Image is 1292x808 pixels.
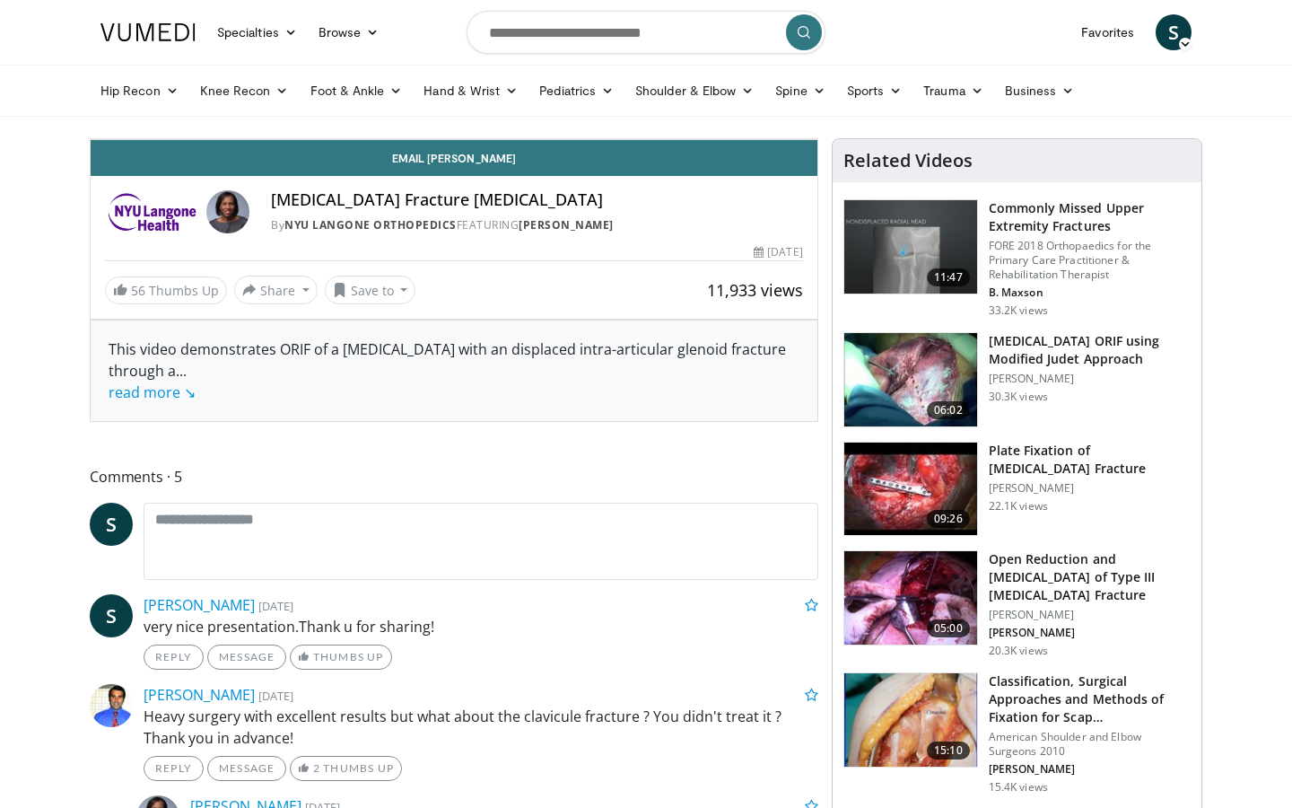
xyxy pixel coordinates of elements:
p: American Shoulder and Elbow Surgeons 2010 [989,730,1191,759]
p: 20.3K views [989,644,1048,658]
span: 06:02 [927,401,970,419]
img: Avatar [90,684,133,727]
a: Hip Recon [90,73,189,109]
img: b2c65235-e098-4cd2-ab0f-914df5e3e270.150x105_q85_crop-smart_upscale.jpg [844,200,977,294]
a: 09:26 Plate Fixation of [MEDICAL_DATA] Fracture [PERSON_NAME] 22.1K views [843,442,1191,537]
a: Pediatrics [528,73,624,109]
h3: Open Reduction and [MEDICAL_DATA] of Type III [MEDICAL_DATA] Fracture [989,550,1191,604]
h3: Plate Fixation of [MEDICAL_DATA] Fracture [989,442,1191,478]
h4: [MEDICAL_DATA] Fracture [MEDICAL_DATA] [271,190,802,210]
a: NYU Langone Orthopedics [284,217,457,233]
a: read more ↘ [109,382,196,402]
p: FORE 2018 Orthopaedics for the Primary Care Practitioner & Rehabilitation Therapist [989,239,1191,282]
a: Sports [836,73,913,109]
button: Save to [325,276,416,304]
a: Email [PERSON_NAME] [91,140,817,176]
p: [PERSON_NAME] [989,626,1191,640]
p: B. Maxson [989,285,1191,300]
a: 06:02 [MEDICAL_DATA] ORIF using Modified Judet Approach [PERSON_NAME] 30.3K views [843,332,1191,427]
input: Search topics, interventions [467,11,825,54]
a: Reply [144,645,204,670]
a: Browse [308,14,390,50]
a: 56 Thumbs Up [105,277,227,304]
span: 2 [313,761,320,775]
a: Message [207,756,286,781]
a: S [90,594,133,637]
a: 11:47 Commonly Missed Upper Extremity Fractures FORE 2018 Orthopaedics for the Primary Care Pract... [843,199,1191,318]
video-js: Video Player [91,139,817,140]
p: 30.3K views [989,390,1048,404]
span: 56 [131,282,145,299]
a: Foot & Ankle [300,73,414,109]
a: Trauma [912,73,994,109]
a: Thumbs Up [290,645,391,670]
a: Reply [144,756,204,781]
a: Business [994,73,1086,109]
p: [PERSON_NAME] [989,762,1191,777]
a: Hand & Wrist [413,73,528,109]
span: 09:26 [927,510,970,528]
a: 15:10 Classification, Surgical Approaches and Methods of Fixation for Scap… American Shoulder and... [843,672,1191,795]
a: S [1156,14,1192,50]
img: marra_0_1.png.150x105_q85_crop-smart_upscale.jpg [844,673,977,767]
div: [DATE] [754,244,802,260]
p: very nice presentation.Thank u for sharing! [144,616,818,637]
a: 2 Thumbs Up [290,756,402,781]
h3: [MEDICAL_DATA] ORIF using Modified Judet Approach [989,332,1191,368]
small: [DATE] [258,688,293,704]
img: Avatar [206,190,249,233]
img: Picture_4_42_2.png.150x105_q85_crop-smart_upscale.jpg [844,443,977,536]
span: 11,933 views [707,279,803,301]
span: 15:10 [927,742,970,760]
a: Message [207,645,286,670]
p: 15.4K views [989,780,1048,795]
p: [PERSON_NAME] [989,372,1191,386]
small: [DATE] [258,598,293,614]
div: By FEATURING [271,217,802,233]
a: S [90,503,133,546]
button: Share [234,276,318,304]
a: [PERSON_NAME] [519,217,614,233]
img: 322858_0000_1.png.150x105_q85_crop-smart_upscale.jpg [844,333,977,426]
a: 05:00 Open Reduction and [MEDICAL_DATA] of Type III [MEDICAL_DATA] Fracture [PERSON_NAME] [PERSON... [843,550,1191,658]
a: Shoulder & Elbow [624,73,764,109]
p: 33.2K views [989,303,1048,318]
img: 8a72b65a-0f28-431e-bcaf-e516ebdea2b0.150x105_q85_crop-smart_upscale.jpg [844,551,977,645]
span: 05:00 [927,619,970,637]
p: [PERSON_NAME] [989,608,1191,622]
p: Heavy surgery with excellent results but what about the clavicule fracture ? You didn't treat it ... [144,706,818,749]
h4: Related Videos [843,150,973,171]
a: [PERSON_NAME] [144,595,255,615]
a: Favorites [1070,14,1145,50]
a: Spine [764,73,835,109]
img: NYU Langone Orthopedics [105,190,199,233]
a: Specialties [206,14,308,50]
a: Knee Recon [189,73,300,109]
h3: Commonly Missed Upper Extremity Fractures [989,199,1191,235]
h3: Classification, Surgical Approaches and Methods of Fixation for Scap… [989,672,1191,726]
div: This video demonstrates ORIF of a [MEDICAL_DATA] with an displaced intra-articular glenoid fractu... [109,338,799,403]
span: Comments 5 [90,465,818,488]
p: 22.1K views [989,499,1048,514]
span: 11:47 [927,268,970,286]
img: VuMedi Logo [100,23,196,41]
a: [PERSON_NAME] [144,685,255,705]
p: [PERSON_NAME] [989,481,1191,496]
